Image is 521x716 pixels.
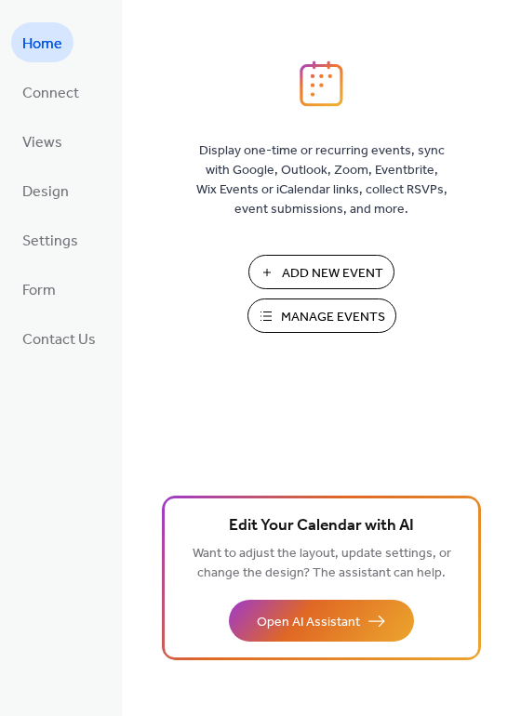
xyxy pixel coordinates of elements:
span: Open AI Assistant [257,613,360,632]
a: Contact Us [11,318,107,358]
span: Home [22,30,62,59]
a: Settings [11,219,89,259]
span: Contact Us [22,325,96,354]
button: Add New Event [248,255,394,289]
span: Display one-time or recurring events, sync with Google, Outlook, Zoom, Eventbrite, Wix Events or ... [196,141,448,219]
span: Connect [22,79,79,108]
span: Design [22,178,69,206]
span: Edit Your Calendar with AI [229,513,414,539]
a: Form [11,269,67,309]
a: Connect [11,72,90,112]
span: Want to adjust the layout, update settings, or change the design? The assistant can help. [193,541,451,586]
span: Views [22,128,62,157]
span: Manage Events [281,308,385,327]
a: Views [11,121,73,161]
a: Home [11,22,73,62]
img: logo_icon.svg [300,60,342,107]
a: Design [11,170,80,210]
span: Form [22,276,56,305]
span: Add New Event [282,264,383,284]
span: Settings [22,227,78,256]
button: Manage Events [247,298,396,333]
button: Open AI Assistant [229,600,414,642]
